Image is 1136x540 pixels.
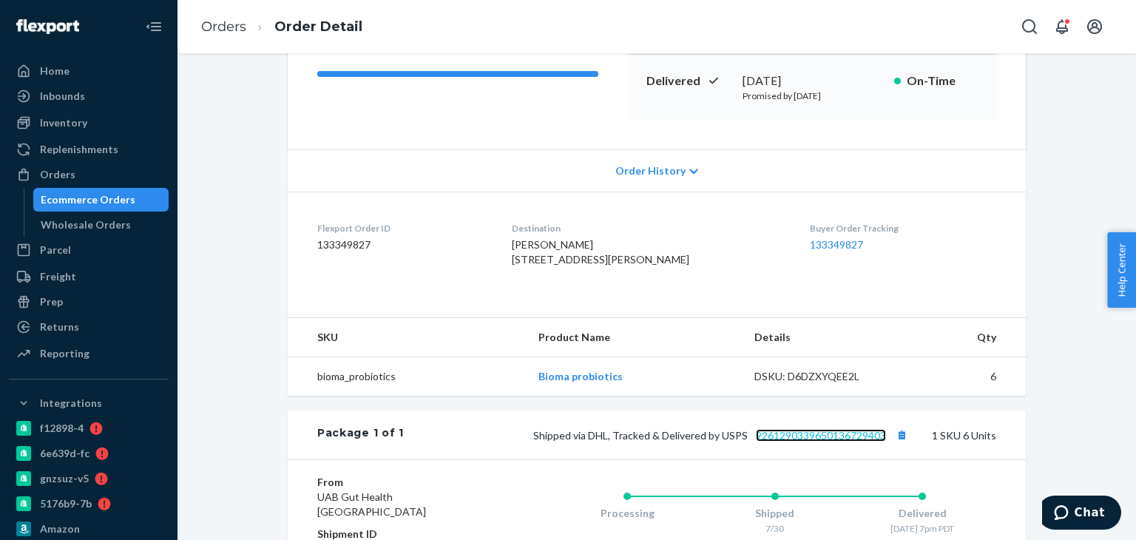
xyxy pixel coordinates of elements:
[40,269,76,284] div: Freight
[701,506,849,521] div: Shipped
[274,18,362,35] a: Order Detail
[538,370,623,382] a: Bioma probiotics
[9,265,169,288] a: Freight
[33,213,169,237] a: Wholesale Orders
[9,238,169,262] a: Parcel
[16,19,79,34] img: Flexport logo
[9,315,169,339] a: Returns
[848,522,996,535] div: [DATE] 7pm PDT
[743,318,905,357] th: Details
[40,64,70,78] div: Home
[317,237,488,252] dd: 133349827
[9,492,169,516] a: 5176b9-7b
[40,243,71,257] div: Parcel
[40,115,87,130] div: Inventory
[905,357,1026,396] td: 6
[907,72,978,90] p: On-Time
[512,238,689,266] span: [PERSON_NAME] [STREET_ADDRESS][PERSON_NAME]
[189,5,374,49] ol: breadcrumbs
[527,318,742,357] th: Product Name
[40,522,80,536] div: Amazon
[533,429,911,442] span: Shipped via DHL, Tracked & Delivered by USPS
[892,425,911,445] button: Copy tracking number
[1107,232,1136,308] button: Help Center
[9,111,169,135] a: Inventory
[317,490,426,518] span: UAB Gut Health [GEOGRAPHIC_DATA]
[41,192,135,207] div: Ecommerce Orders
[701,522,849,535] div: 7/30
[905,318,1026,357] th: Qty
[40,446,89,461] div: 6e639d-fc
[139,12,169,41] button: Close Navigation
[288,318,527,357] th: SKU
[317,475,494,490] dt: From
[40,346,89,361] div: Reporting
[848,506,996,521] div: Delivered
[810,222,996,234] dt: Buyer Order Tracking
[9,342,169,365] a: Reporting
[9,416,169,440] a: f12898-4
[646,72,731,90] p: Delivered
[317,222,488,234] dt: Flexport Order ID
[33,188,169,212] a: Ecommerce Orders
[9,391,169,415] button: Integrations
[9,290,169,314] a: Prep
[201,18,246,35] a: Orders
[1047,12,1077,41] button: Open notifications
[40,89,85,104] div: Inbounds
[40,421,84,436] div: f12898-4
[756,429,886,442] a: 9261290339650136729403
[743,90,882,102] p: Promised by [DATE]
[40,496,92,511] div: 5176b9-7b
[317,425,404,445] div: Package 1 of 1
[288,357,527,396] td: bioma_probiotics
[9,138,169,161] a: Replenishments
[1015,12,1044,41] button: Open Search Box
[9,442,169,465] a: 6e639d-fc
[1080,12,1109,41] button: Open account menu
[9,163,169,186] a: Orders
[404,425,996,445] div: 1 SKU 6 Units
[40,167,75,182] div: Orders
[40,142,118,157] div: Replenishments
[9,467,169,490] a: gnzsuz-v5
[512,222,787,234] dt: Destination
[40,294,63,309] div: Prep
[1042,496,1121,533] iframe: Opens a widget where you can chat to one of our agents
[40,471,89,486] div: gnzsuz-v5
[553,506,701,521] div: Processing
[9,84,169,108] a: Inbounds
[615,163,686,178] span: Order History
[40,396,102,411] div: Integrations
[9,59,169,83] a: Home
[40,320,79,334] div: Returns
[754,369,893,384] div: DSKU: D6DZXYQEE2L
[810,238,863,251] a: 133349827
[41,217,131,232] div: Wholesale Orders
[743,72,882,90] div: [DATE]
